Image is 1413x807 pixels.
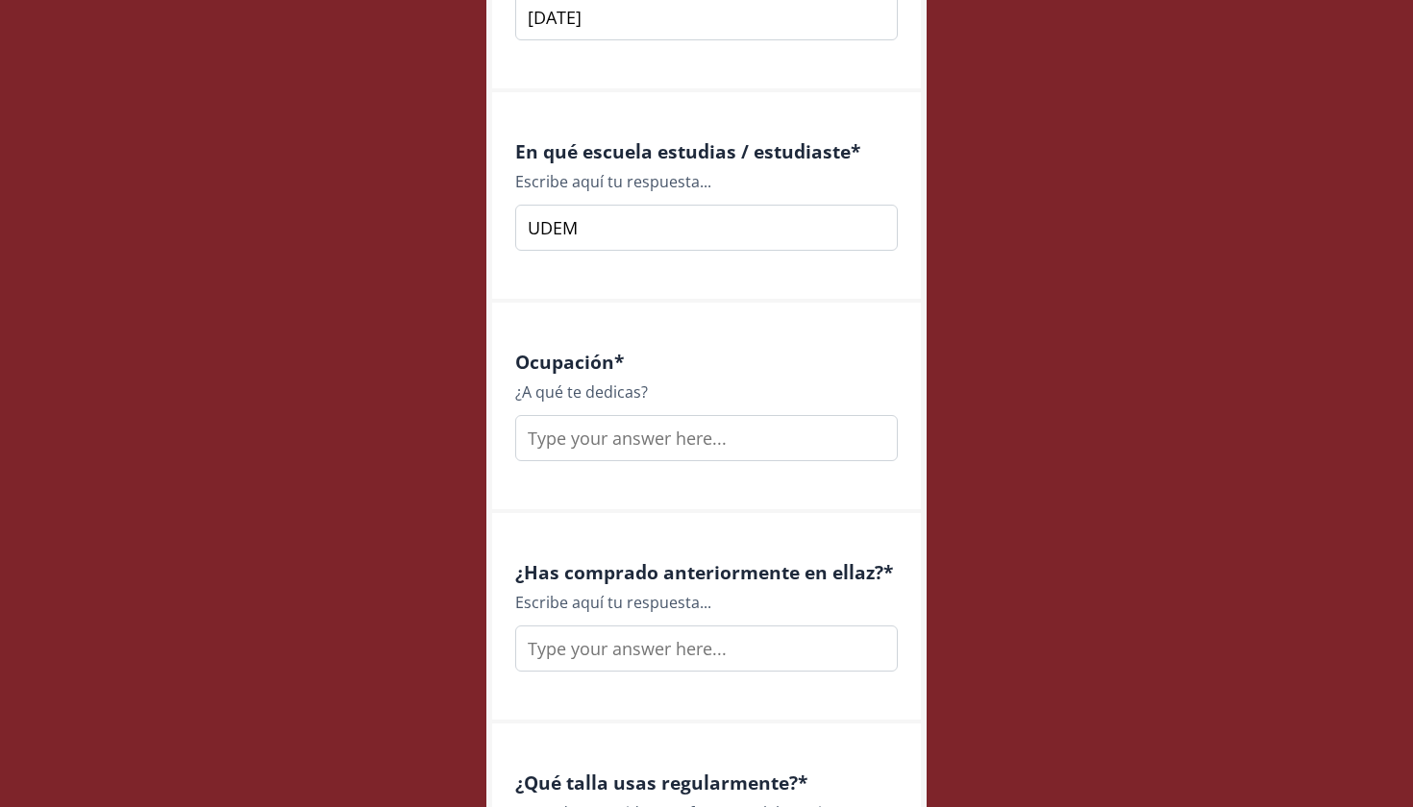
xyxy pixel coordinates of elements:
[515,140,898,162] h4: En qué escuela estudias / estudiaste *
[515,380,898,403] div: ¿A qué te dedicas?
[515,561,898,583] h4: ¿Has comprado anteriormente en ellaz? *
[515,625,898,672] input: Type your answer here...
[515,591,898,614] div: Escribe aquí tu respuesta...
[515,771,898,794] h4: ¿Qué talla usas regularmente? *
[515,351,898,373] h4: Ocupación *
[515,205,898,251] input: Type your answer here...
[515,415,898,461] input: Type your answer here...
[515,170,898,193] div: Escribe aquí tu respuesta...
